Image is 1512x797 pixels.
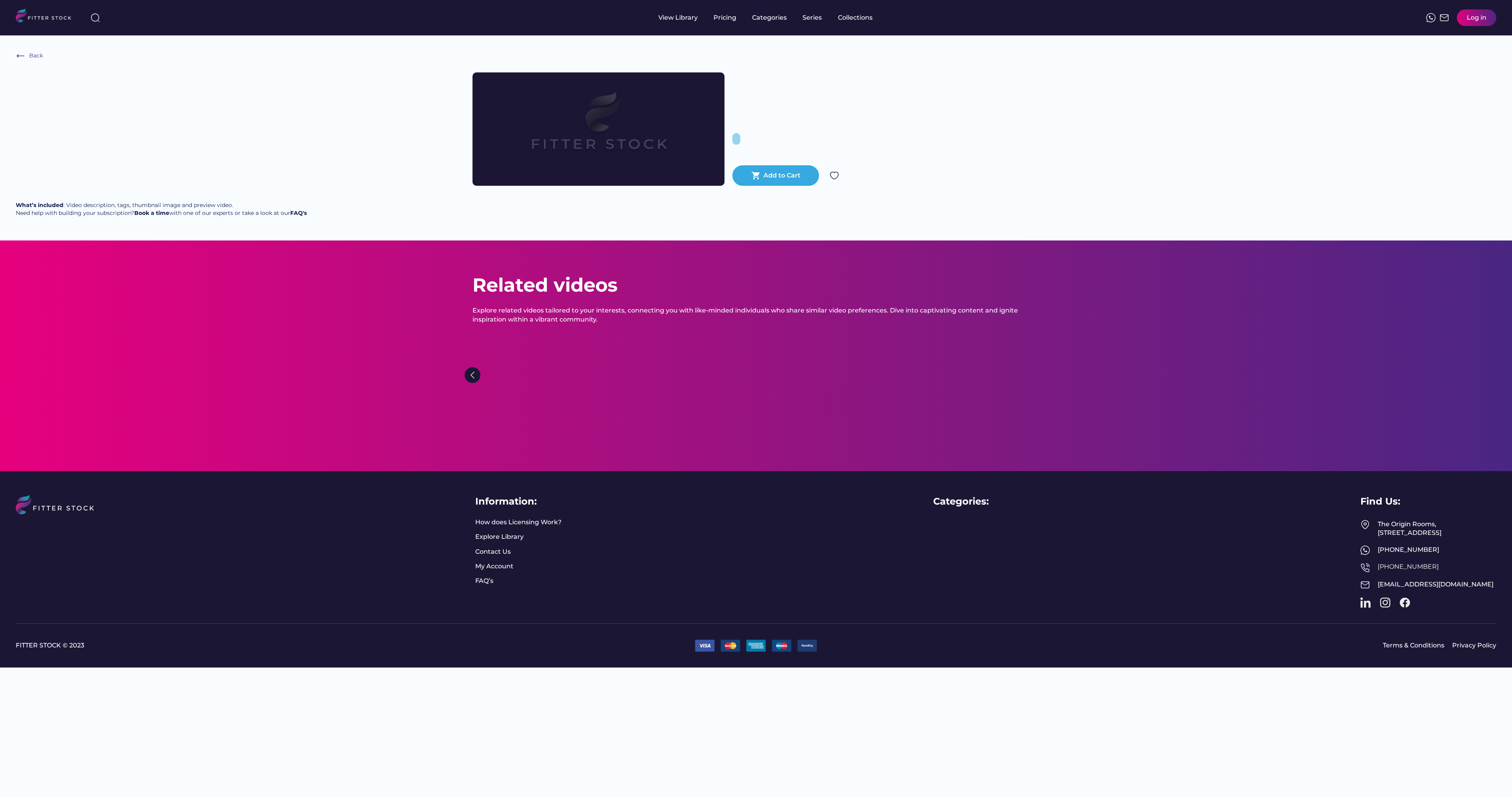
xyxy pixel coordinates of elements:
div: Collections [838,13,873,22]
button: shopping_cart [751,171,761,180]
img: meteor-icons_whatsapp%20%281%29.svg [1426,13,1436,22]
div: The Origin Rooms, [STREET_ADDRESS] [1378,520,1496,538]
div: : Video description, tags, thumbnail image and preview video. Need help with building your subscr... [16,202,307,217]
img: Frame%2049.svg [1360,520,1370,529]
img: Frame%2051.svg [1360,580,1370,590]
img: LOGO.svg [16,9,78,25]
a: FAQ’s [475,577,495,585]
img: search-normal%203.svg [91,13,100,22]
div: [PHONE_NUMBER] [1378,546,1496,554]
div: Information: [475,495,537,508]
div: fvck [752,4,762,12]
a: Contact Us [475,547,511,556]
a: Explore Library [475,533,524,541]
a: How does Licensing Work? [475,518,561,527]
a: Terms & Conditions [1383,641,1444,650]
img: LOGO%20%281%29.svg [16,495,104,534]
strong: What’s included [16,202,63,209]
div: Categories: [933,495,989,508]
img: Group%201000002324.svg [830,171,839,180]
a: FITTER STOCK © 2023 [16,641,689,650]
div: Series [802,13,822,22]
img: 1.png [695,640,715,652]
img: Group%201000002322%20%281%29.svg [465,367,480,383]
div: Pricing [713,13,736,22]
img: 2.png [721,640,740,652]
img: meteor-icons_whatsapp%20%281%29.svg [1360,546,1370,555]
div: Log in [1467,13,1486,22]
img: Frame%2079%20%281%29.svg [498,72,699,186]
img: Frame%20%286%29.svg [16,51,25,61]
a: FAQ's [290,209,307,216]
a: Privacy Policy [1452,641,1496,650]
div: Back [29,52,43,60]
div: Explore related videos tailored to your interests, connecting you with like-minded individuals wh... [472,306,1039,324]
img: Frame%2050.svg [1360,563,1370,572]
a: Book a time [134,209,169,216]
img: 22.png [746,640,766,652]
a: [PHONE_NUMBER] [1378,563,1439,570]
a: My Account [475,562,513,571]
div: Related videos [472,272,617,298]
div: Categories [752,13,787,22]
div: View Library [658,13,698,22]
img: 3.png [772,640,791,652]
img: Frame%2051.svg [1440,13,1449,22]
div: Find Us: [1360,495,1400,508]
a: [EMAIL_ADDRESS][DOMAIN_NAME] [1378,581,1493,588]
div: Add to Cart [763,171,800,180]
img: 9.png [797,640,817,652]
